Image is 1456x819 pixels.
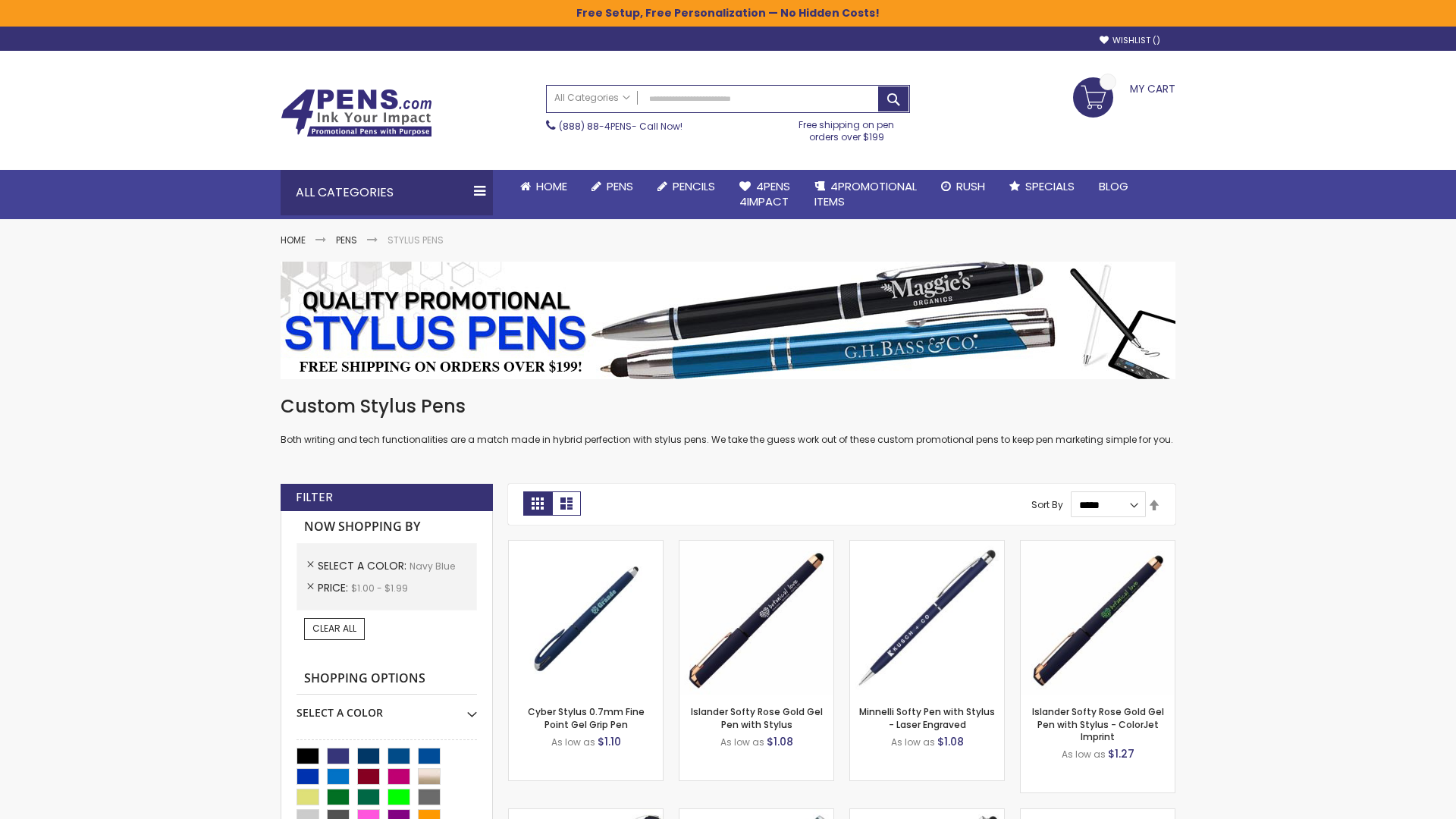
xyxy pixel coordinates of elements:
div: All Categories [281,170,493,215]
span: $1.00 - $1.99 [351,582,408,595]
span: As low as [551,736,595,748]
a: Islander Softy Rose Gold Gel Pen with Stylus [691,705,823,730]
a: Specials [997,170,1087,203]
a: Islander Softy Rose Gold Gel Pen with Stylus - ColorJet Imprint-Navy Blue [1021,540,1175,553]
span: $1.08 [767,734,793,749]
span: 4PROMOTIONAL ITEMS [814,178,917,209]
strong: Now Shopping by [297,511,477,543]
label: Sort By [1031,498,1063,511]
img: Islander Softy Rose Gold Gel Pen with Stylus-Navy Blue [679,541,833,695]
span: Clear All [312,622,356,635]
a: Cyber Stylus 0.7mm Fine Point Gel Grip Pen-Navy Blue [509,540,663,553]
a: Blog [1087,170,1141,203]
a: Pens [579,170,645,203]
img: 4Pens Custom Pens and Promotional Products [281,89,432,137]
a: Home [508,170,579,203]
span: Pencils [673,178,715,194]
a: All Categories [547,86,638,111]
span: Pens [607,178,633,194]
a: Clear All [304,618,365,639]
a: Islander Softy Rose Gold Gel Pen with Stylus - ColorJet Imprint [1032,705,1164,742]
a: 4Pens4impact [727,170,802,219]
a: Rush [929,170,997,203]
span: Home [536,178,567,194]
span: Rush [956,178,985,194]
span: $1.08 [937,734,964,749]
h1: Custom Stylus Pens [281,394,1175,419]
div: Free shipping on pen orders over $199 [783,113,911,143]
span: As low as [891,736,935,748]
a: Minnelli Softy Pen with Stylus - Laser Engraved [859,705,995,730]
strong: Stylus Pens [388,234,444,246]
span: Blog [1099,178,1128,194]
img: Stylus Pens [281,262,1175,379]
a: (888) 88-4PENS [559,120,632,133]
span: - Call Now! [559,120,682,133]
span: As low as [720,736,764,748]
img: Minnelli Softy Pen with Stylus - Laser Engraved-Navy Blue [850,541,1004,695]
span: As low as [1062,748,1106,761]
span: All Categories [554,92,630,104]
strong: Grid [523,491,552,516]
a: Pencils [645,170,727,203]
a: Cyber Stylus 0.7mm Fine Point Gel Grip Pen [528,705,645,730]
a: Minnelli Softy Pen with Stylus - Laser Engraved-Navy Blue [850,540,1004,553]
span: Price [318,580,351,595]
span: Specials [1025,178,1075,194]
a: Pens [336,234,357,246]
span: Select A Color [318,558,409,573]
span: $1.10 [598,734,621,749]
img: Islander Softy Rose Gold Gel Pen with Stylus - ColorJet Imprint-Navy Blue [1021,541,1175,695]
img: Cyber Stylus 0.7mm Fine Point Gel Grip Pen-Navy Blue [509,541,663,695]
div: Both writing and tech functionalities are a match made in hybrid perfection with stylus pens. We ... [281,394,1175,447]
span: Navy Blue [409,560,455,573]
span: $1.27 [1108,746,1134,761]
span: 4Pens 4impact [739,178,790,209]
a: 4PROMOTIONALITEMS [802,170,929,219]
div: Select A Color [297,695,477,720]
strong: Shopping Options [297,663,477,695]
a: Wishlist [1100,35,1160,46]
strong: Filter [296,489,333,506]
a: Islander Softy Rose Gold Gel Pen with Stylus-Navy Blue [679,540,833,553]
a: Home [281,234,306,246]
